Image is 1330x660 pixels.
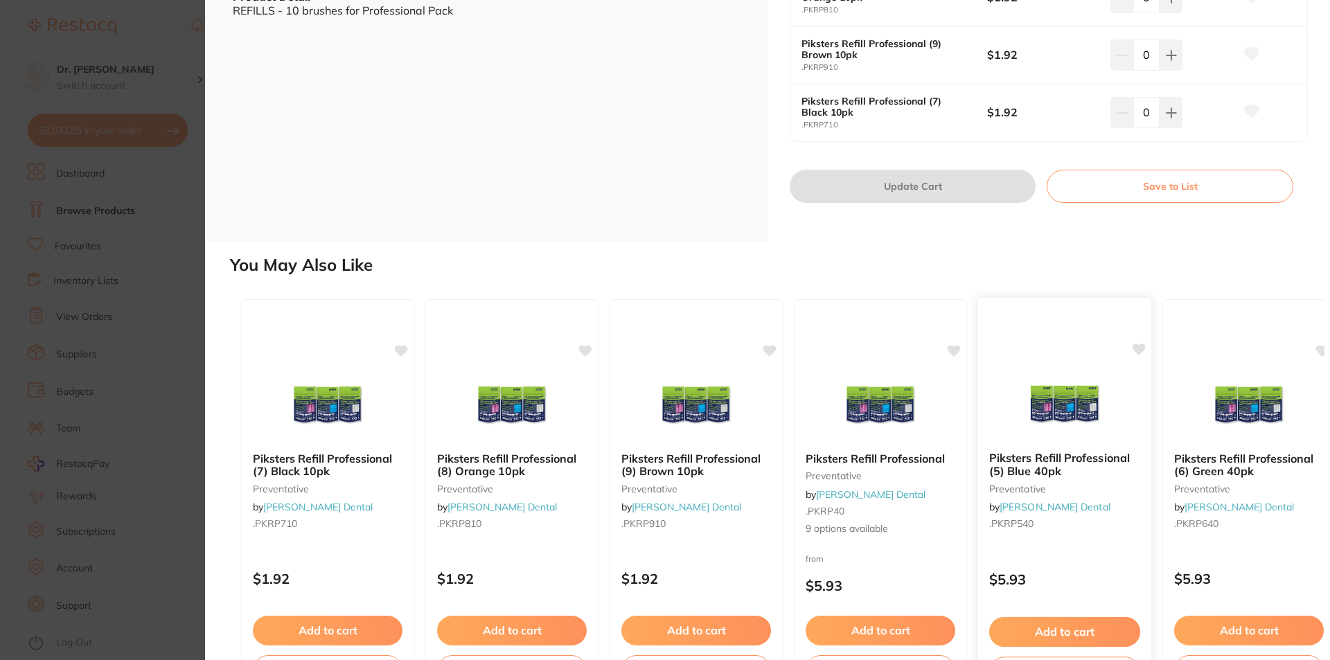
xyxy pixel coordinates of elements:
[651,372,741,441] img: Piksters Refill Professional (9) Brown 10pk
[1204,372,1294,441] img: Piksters Refill Professional (6) Green 40pk
[437,518,587,529] small: .PKRP810
[1174,483,1324,494] small: preventative
[253,452,402,478] b: Piksters Refill Professional (7) Black 10pk
[801,63,987,72] small: .PKRP910
[1174,571,1324,587] p: $5.93
[437,501,557,513] span: by
[806,522,955,536] span: 9 options available
[263,501,373,513] a: [PERSON_NAME] Dental
[621,518,771,529] small: .PKRP910
[253,518,402,529] small: .PKRP710
[437,571,587,587] p: $1.92
[835,372,925,441] img: Piksters Refill Professional
[1174,501,1294,513] span: by
[621,616,771,645] button: Add to cart
[437,616,587,645] button: Add to cart
[621,571,771,587] p: $1.92
[801,121,987,130] small: .PKRP710
[283,372,373,441] img: Piksters Refill Professional (7) Black 10pk
[1019,371,1110,440] img: Piksters Refill Professional (5) Blue 40pk
[621,483,771,494] small: preventative
[621,501,741,513] span: by
[233,4,740,17] div: REFILLS - 10 brushes for Professional Pack
[801,38,968,60] b: Piksters Refill Professional (9) Brown 10pk
[987,47,1099,62] b: $1.92
[806,616,955,645] button: Add to cart
[1185,501,1294,513] a: [PERSON_NAME] Dental
[806,578,955,594] p: $5.93
[1047,170,1293,203] button: Save to List
[437,452,587,478] b: Piksters Refill Professional (8) Orange 10pk
[806,452,955,465] b: Piksters Refill Professional
[790,170,1036,203] button: Update Cart
[806,506,955,517] small: .PKRP40
[806,553,824,564] span: from
[1174,452,1324,478] b: Piksters Refill Professional (6) Green 40pk
[989,452,1140,477] b: Piksters Refill Professional (5) Blue 40pk
[1000,501,1110,513] a: [PERSON_NAME] Dental
[467,372,557,441] img: Piksters Refill Professional (8) Orange 10pk
[989,617,1140,647] button: Add to cart
[621,452,771,478] b: Piksters Refill Professional (9) Brown 10pk
[253,616,402,645] button: Add to cart
[801,6,987,15] small: .PKRP810
[816,488,925,501] a: [PERSON_NAME] Dental
[437,483,587,494] small: preventative
[632,501,741,513] a: [PERSON_NAME] Dental
[801,96,968,118] b: Piksters Refill Professional (7) Black 10pk
[989,571,1140,587] p: $5.93
[230,256,1324,275] h2: You May Also Like
[806,488,925,501] span: by
[1174,518,1324,529] small: .PKRP640
[989,501,1110,513] span: by
[253,501,373,513] span: by
[253,483,402,494] small: preventative
[987,105,1099,120] b: $1.92
[989,483,1140,494] small: preventative
[1174,616,1324,645] button: Add to cart
[989,519,1140,530] small: .PKRP540
[447,501,557,513] a: [PERSON_NAME] Dental
[253,571,402,587] p: $1.92
[806,470,955,481] small: preventative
